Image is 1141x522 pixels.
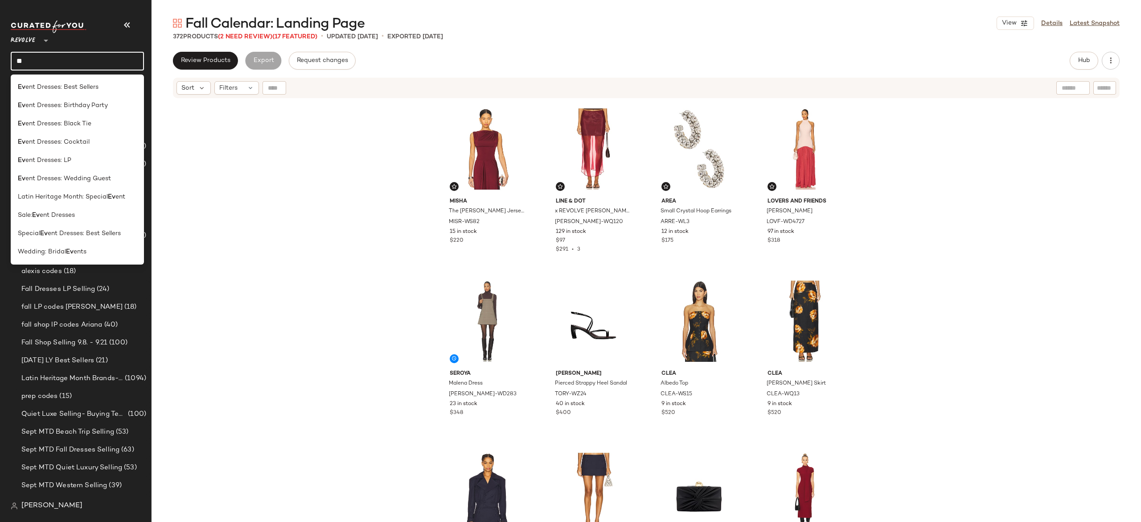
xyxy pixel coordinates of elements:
span: 9 in stock [768,400,792,408]
span: $175 [661,237,673,245]
img: ARRE-WL3_V1.jpg [654,104,744,194]
p: Exported [DATE] [387,32,443,41]
span: ent Dresses [40,211,75,220]
button: Review Products [173,52,238,70]
span: 129 in stock [556,228,586,236]
span: Filters [219,83,238,93]
span: Albedo Top [661,380,688,388]
span: Malena Dress [449,380,483,388]
span: $291 [556,247,568,253]
span: Sort [181,83,194,93]
span: (100) [107,338,127,348]
span: Sept MTD Beach Trip Selling [21,427,114,437]
span: (100) [126,409,146,419]
b: Ev [66,247,74,257]
span: 15 in stock [450,228,477,236]
span: CLEA-WS15 [661,390,692,398]
span: (39) [107,481,122,491]
span: fall LP codes [PERSON_NAME] [21,302,123,312]
span: Hub [1078,57,1090,64]
span: [PERSON_NAME] [556,370,631,378]
b: Ev [18,174,25,183]
img: svg%3e [558,184,563,189]
span: Special [18,229,40,238]
span: Sept MTD Quiet Luxury Selling [21,463,122,473]
span: ent Dresses: Cocktail [25,137,90,147]
img: CLEA-WQ13_V1.jpg [760,276,850,366]
span: 12 in stock [661,228,689,236]
span: (2 Need Review) [218,33,272,40]
b: Ev [18,83,25,92]
button: Hub [1070,52,1098,70]
img: svg%3e [451,184,457,189]
span: $318 [768,237,780,245]
span: Pierced Strappy Heel Sandal [555,380,627,388]
p: updated [DATE] [327,32,378,41]
span: Quiet Luxe Selling- Buying Team [21,409,126,419]
span: (63) [119,445,134,455]
span: (21) [94,356,108,366]
span: $520 [661,409,675,417]
span: (40) [103,320,118,330]
img: LEAX-WQ120_V1.jpg [549,104,638,194]
span: Wedding: Bridal [18,247,66,257]
span: Fall Calendar: Landing Page [185,15,365,33]
span: The [PERSON_NAME] Jersey Top [449,207,524,215]
span: (18) [123,302,137,312]
img: LOVF-WD4727_V1.jpg [760,104,850,194]
span: Review Products [181,57,230,64]
span: fall shop lP codes Ariana [21,320,103,330]
span: Sale: [18,211,32,220]
span: $520 [768,409,781,417]
span: $220 [450,237,464,245]
span: ent Dresses: Best Sellers [48,229,121,238]
span: Clea [768,370,843,378]
img: svg%3e [663,184,669,189]
b: Ev [18,119,25,128]
span: (53) [122,463,137,473]
span: [PERSON_NAME] Skirt [767,380,826,388]
span: Line & Dot [556,198,631,206]
span: $97 [556,237,565,245]
span: (15) [57,391,72,402]
b: Ev [108,192,115,202]
img: CLEA-WS15_V1.jpg [654,276,744,366]
span: ARRE-WL3 [661,218,690,226]
span: ents [74,247,86,257]
span: (17 Featured) [272,33,317,40]
span: ent Dresses: LP [25,156,71,165]
span: AREA [661,198,737,206]
span: 372 [173,33,183,40]
span: Latin Heritage Month Brands- DO NOT DELETE [21,373,123,384]
span: $400 [556,409,571,417]
span: Fall Dresses LP Selling [21,284,95,294]
span: Sept MTD Western Selling [21,481,107,491]
span: CLEA-WQ13 [767,390,800,398]
b: Ev [18,156,25,165]
img: svg%3e [11,502,18,510]
span: (53) [114,427,129,437]
span: 23 in stock [450,400,477,408]
img: SERR-WD283_V1.jpg [443,276,532,366]
b: Ev [32,211,40,220]
span: [PERSON_NAME] [767,207,813,215]
b: Ev [18,101,25,110]
img: MISR-WS82_V1.jpg [443,104,532,194]
span: ent [115,192,125,202]
span: prep codes [21,391,57,402]
img: svg%3e [769,184,775,189]
button: View [997,17,1034,30]
span: MISHA [450,198,525,206]
span: [PERSON_NAME]-WD283 [449,390,517,398]
span: alexis codes [21,266,62,277]
span: MISR-WS82 [449,218,480,226]
img: TORY-WZ24_V1.jpg [549,276,638,366]
span: 40 in stock [556,400,585,408]
span: [PERSON_NAME]-WQ120 [555,218,623,226]
span: • [321,31,323,42]
span: (1094) [123,373,146,384]
span: Latin Heritage Month: Special [18,192,108,202]
span: Revolve [11,30,35,46]
span: (18) [62,266,76,277]
span: (24) [95,284,109,294]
